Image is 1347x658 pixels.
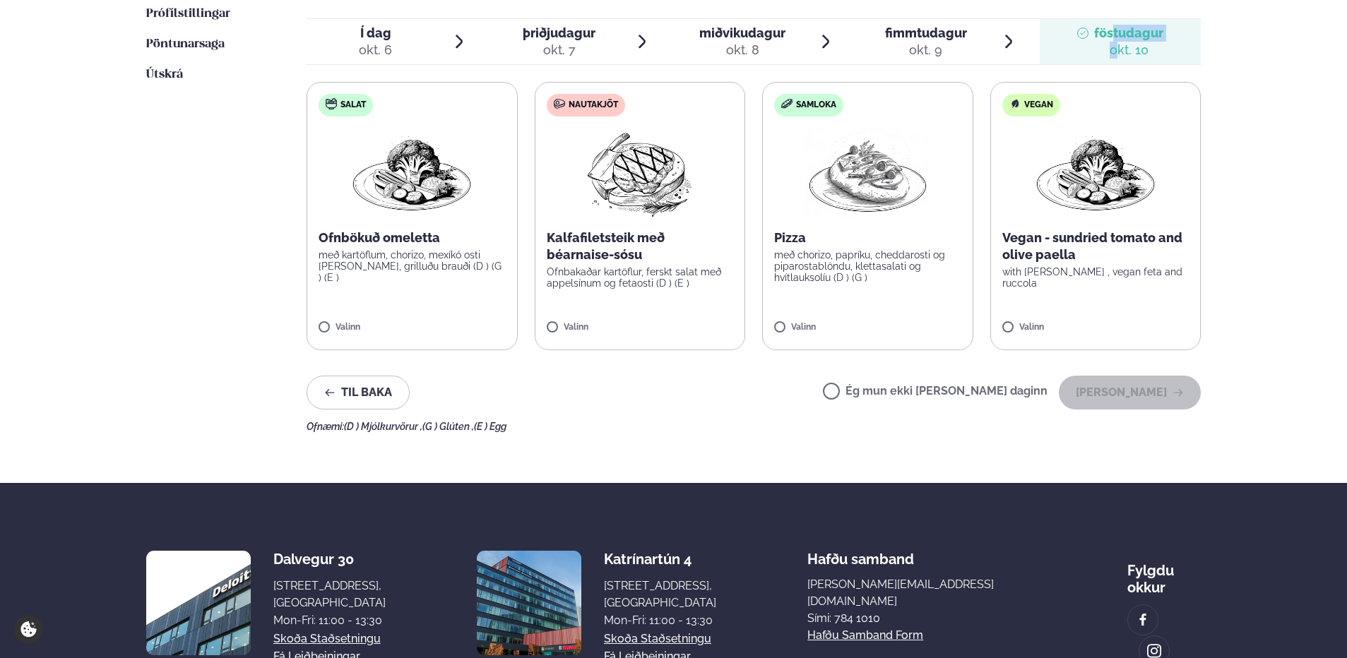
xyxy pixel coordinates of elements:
[1002,229,1189,263] p: Vegan - sundried tomato and olive paella
[307,421,1201,432] div: Ofnæmi:
[523,42,595,59] div: okt. 7
[1128,605,1158,635] a: image alt
[604,551,716,568] div: Katrínartún 4
[604,612,716,629] div: Mon-Fri: 11:00 - 13:30
[273,551,386,568] div: Dalvegur 30
[350,128,474,218] img: Vegan.png
[1009,98,1021,109] img: Vegan.svg
[547,229,734,263] p: Kalfafiletsteik með béarnaise-sósu
[273,578,386,611] div: [STREET_ADDRESS], [GEOGRAPHIC_DATA]
[807,576,1036,610] a: [PERSON_NAME][EMAIL_ADDRESS][DOMAIN_NAME]
[273,612,386,629] div: Mon-Fri: 11:00 - 13:30
[796,100,836,111] span: Samloka
[699,42,785,59] div: okt. 8
[146,38,225,50] span: Pöntunarsaga
[1059,376,1201,409] button: [PERSON_NAME]
[359,42,392,59] div: okt. 6
[1002,266,1189,289] p: with [PERSON_NAME] , vegan feta and ruccola
[807,610,1036,627] p: Sími: 784 1010
[523,25,595,40] span: þriðjudagur
[146,68,183,80] span: Útskrá
[554,98,565,109] img: beef.svg
[326,98,337,109] img: salad.svg
[1127,551,1201,596] div: Fylgdu okkur
[604,630,711,647] a: Skoða staðsetningu
[146,66,183,83] a: Útskrá
[477,551,581,655] img: image alt
[1135,612,1151,628] img: image alt
[699,25,785,40] span: miðvikudagur
[1094,42,1163,59] div: okt. 10
[577,128,702,218] img: Beef-Meat.png
[340,100,366,111] span: Salat
[474,421,506,432] span: (E ) Egg
[807,627,923,644] a: Hafðu samband form
[1033,128,1158,218] img: Vegan.png
[569,100,618,111] span: Nautakjöt
[781,99,793,109] img: sandwich-new-16px.svg
[146,36,225,53] a: Pöntunarsaga
[774,229,961,246] p: Pizza
[359,25,392,42] span: Í dag
[547,266,734,289] p: Ofnbakaðar kartöflur, ferskt salat með appelsínum og fetaosti (D ) (E )
[146,8,230,20] span: Prófílstillingar
[273,630,381,647] a: Skoða staðsetningu
[146,6,230,23] a: Prófílstillingar
[344,421,422,432] span: (D ) Mjólkurvörur ,
[805,128,930,218] img: Pizza-Bread.png
[774,249,961,283] p: með chorizo, papríku, cheddarosti og piparostablöndu, klettasalati og hvítlauksolíu (D ) (G )
[146,551,251,655] img: image alt
[885,42,967,59] div: okt. 9
[885,25,967,40] span: fimmtudagur
[1094,25,1163,40] span: föstudagur
[307,376,410,409] button: Til baka
[319,249,506,283] p: með kartöflum, chorizo, mexíkó osti [PERSON_NAME], grilluðu brauði (D ) (G ) (E )
[14,615,43,644] a: Cookie settings
[422,421,474,432] span: (G ) Glúten ,
[319,229,506,246] p: Ofnbökuð omeletta
[604,578,716,611] div: [STREET_ADDRESS], [GEOGRAPHIC_DATA]
[807,539,914,568] span: Hafðu samband
[1024,100,1053,111] span: Vegan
